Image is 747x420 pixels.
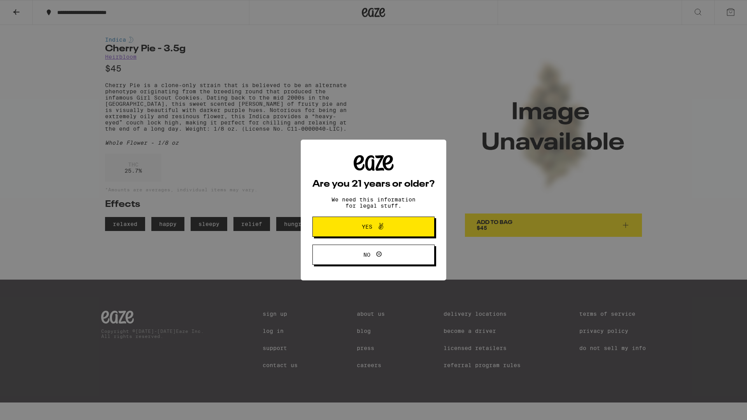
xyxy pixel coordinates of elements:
[312,180,435,189] h2: Are you 21 years or older?
[325,196,422,209] p: We need this information for legal stuff.
[362,224,372,229] span: Yes
[312,245,435,265] button: No
[312,217,435,237] button: Yes
[698,397,739,416] iframe: Opens a widget where you can find more information
[363,252,370,257] span: No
